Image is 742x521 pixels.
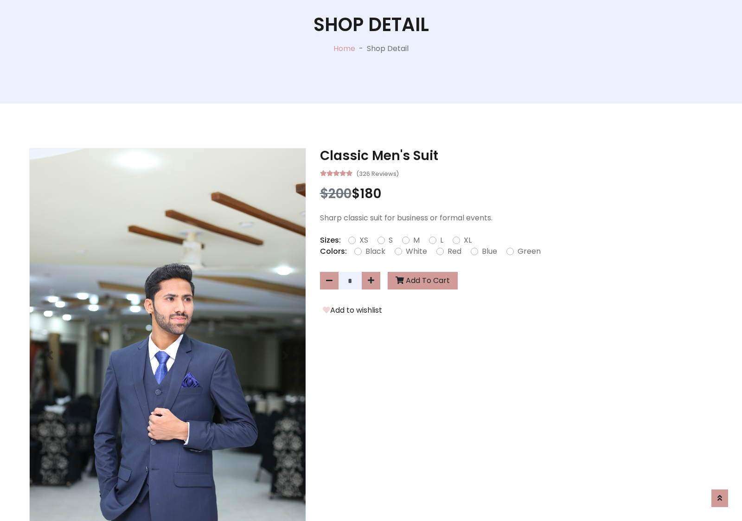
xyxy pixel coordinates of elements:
p: Sharp classic suit for business or formal events. [320,212,713,224]
h1: Shop Detail [313,13,429,36]
a: Home [333,43,355,54]
p: Colors: [320,246,347,257]
label: XL [464,235,472,246]
label: XS [359,235,368,246]
label: L [440,235,443,246]
label: Blue [482,246,497,257]
h3: $ [320,186,713,202]
small: (326 Reviews) [356,167,399,179]
p: Sizes: [320,235,341,246]
span: 180 [360,185,381,203]
p: Shop Detail [367,43,409,54]
label: Green [518,246,541,257]
h3: Classic Men's Suit [320,148,713,164]
p: - [355,43,367,54]
label: White [406,246,427,257]
label: M [413,235,420,246]
label: S [389,235,393,246]
label: Red [448,246,461,257]
button: Add To Cart [388,272,458,289]
label: Black [365,246,385,257]
span: $200 [320,185,352,203]
button: Add to wishlist [320,304,385,316]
